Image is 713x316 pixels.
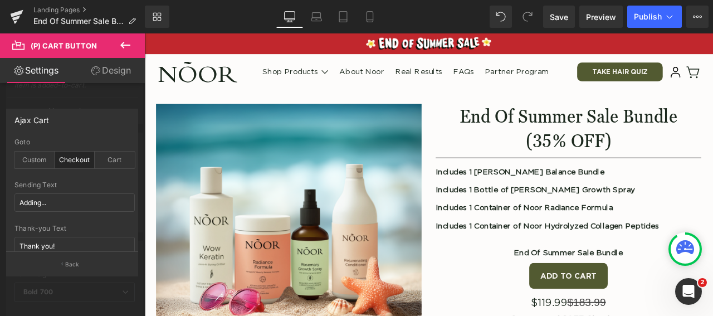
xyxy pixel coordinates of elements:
[675,278,702,305] iframe: Intercom live chat
[95,152,135,168] div: Cart
[14,138,135,146] div: Goto
[31,41,97,50] span: (P) Cart Button
[627,6,682,28] button: Publish
[55,152,95,168] div: Checkout
[686,6,709,28] button: More
[33,17,124,26] span: End Of Summer Sale Bundle
[65,260,80,269] p: Back
[14,109,50,125] div: Ajax Cart
[330,6,356,28] a: Tablet
[14,152,55,168] div: Custom
[6,251,138,276] button: Back
[490,6,512,28] button: Undo
[145,6,169,28] a: New Library
[75,58,147,83] a: Design
[14,225,135,232] div: Thank-you Text
[14,181,135,189] div: Sending Text
[276,6,303,28] a: Desktop
[586,11,616,23] span: Preview
[356,6,383,28] a: Mobile
[698,278,707,287] span: 2
[33,6,145,14] a: Landing Pages
[303,6,330,28] a: Laptop
[516,6,539,28] button: Redo
[579,6,623,28] a: Preview
[634,12,662,21] span: Publish
[550,11,568,23] span: Save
